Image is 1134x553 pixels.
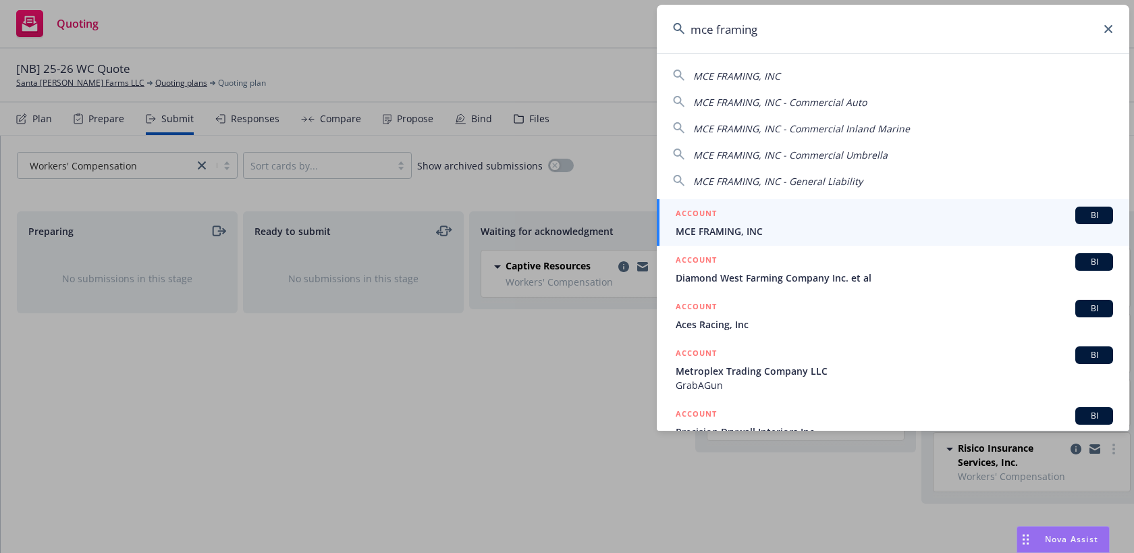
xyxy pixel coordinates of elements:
h5: ACCOUNT [676,346,717,363]
span: MCE FRAMING, INC [676,224,1113,238]
a: ACCOUNTBIMetroplex Trading Company LLCGrabAGun [657,339,1129,400]
span: MCE FRAMING, INC - Commercial Inland Marine [693,122,910,135]
a: ACCOUNTBIAces Racing, Inc [657,292,1129,339]
h5: ACCOUNT [676,300,717,316]
span: Metroplex Trading Company LLC [676,364,1113,378]
a: ACCOUNTBIMCE FRAMING, INC [657,199,1129,246]
span: BI [1081,349,1108,361]
span: Nova Assist [1045,533,1098,545]
h5: ACCOUNT [676,207,717,223]
span: Diamond West Farming Company Inc. et al [676,271,1113,285]
div: Drag to move [1017,527,1034,552]
span: MCE FRAMING, INC - Commercial Umbrella [693,149,888,161]
span: MCE FRAMING, INC - Commercial Auto [693,96,867,109]
h5: ACCOUNT [676,253,717,269]
a: ACCOUNTBIDiamond West Farming Company Inc. et al [657,246,1129,292]
span: MCE FRAMING, INC [693,70,780,82]
span: MCE FRAMING, INC - General Liability [693,175,863,188]
span: BI [1081,256,1108,268]
span: Aces Racing, Inc [676,317,1113,332]
span: BI [1081,209,1108,221]
h5: ACCOUNT [676,407,717,423]
input: Search... [657,5,1129,53]
a: ACCOUNTBIPrecision Drywall Interiors Inc [657,400,1129,460]
span: Precision Drywall Interiors Inc [676,425,1113,439]
span: GrabAGun [676,378,1113,392]
span: BI [1081,410,1108,422]
span: BI [1081,302,1108,315]
button: Nova Assist [1017,526,1110,553]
